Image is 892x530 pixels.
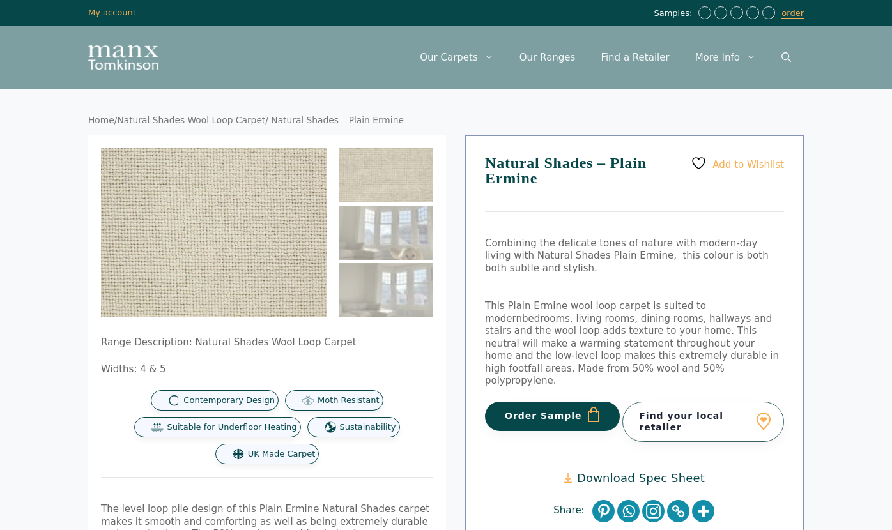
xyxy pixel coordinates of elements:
a: Add to Wishlist [691,155,784,171]
a: Natural Shades Wool Loop Carpet [117,115,265,125]
a: Instagram [642,500,665,522]
span: Suitable for Underfloor Heating [167,422,296,433]
nav: Breadcrumb [88,115,804,126]
span: Combining the delicate tones of nature with modern-day living with Natural Shades Plain Ermine, t... [485,238,769,274]
a: Find your local retailer [622,402,784,441]
a: Our Carpets [407,38,507,77]
nav: Primary [407,38,804,77]
span: Contemporary Design [183,395,275,406]
span: bedrooms, living rooms, dining rooms, hallways and stairs and the wool loop adds texture to your ... [485,313,779,387]
a: Home [88,115,114,125]
a: More Info [682,38,769,77]
a: Copy Link [667,500,689,522]
a: Whatsapp [617,500,640,522]
p: Range Description: Natural Shades Wool Loop Carpet [101,337,433,349]
a: More [692,500,714,522]
img: Natural Shades - Plain Ermine - Image 2 [339,206,433,260]
span: UK Made Carpet [248,449,315,460]
a: Open Search Bar [769,38,804,77]
span: Share: [553,504,590,517]
a: order [781,8,804,19]
span: Add to Wishlist [712,158,784,170]
a: My account [88,8,136,17]
a: Find a Retailer [588,38,682,77]
span: Sustainability [340,422,396,433]
span: Samples: [654,8,695,19]
a: Pinterest [592,500,615,522]
h1: Natural Shades – Plain Ermine [485,155,784,212]
button: Order Sample [485,402,620,431]
a: Download Spec Sheet [564,471,705,485]
img: Plain soft cream [339,148,433,202]
span: Moth Resistant [318,395,380,406]
a: Our Ranges [507,38,588,77]
img: Manx Tomkinson [88,45,158,70]
span: This Plain Ermine wool loop carpet is suited to modern [485,300,706,324]
img: Natural Shades - Plain Ermine - Image 3 [339,263,433,317]
p: Widths: 4 & 5 [101,363,433,376]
